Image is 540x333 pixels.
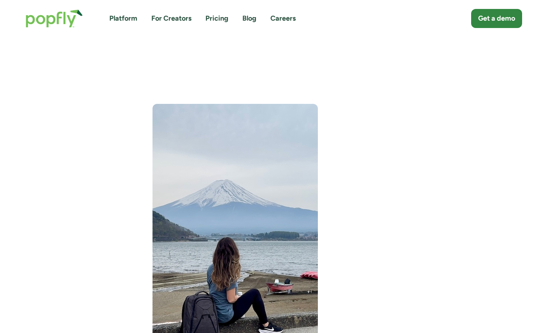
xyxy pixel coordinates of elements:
[242,14,256,23] a: Blog
[205,14,228,23] a: Pricing
[18,2,91,35] a: home
[151,14,191,23] a: For Creators
[478,14,515,23] div: Get a demo
[109,14,137,23] a: Platform
[270,14,296,23] a: Careers
[471,9,522,28] a: Get a demo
